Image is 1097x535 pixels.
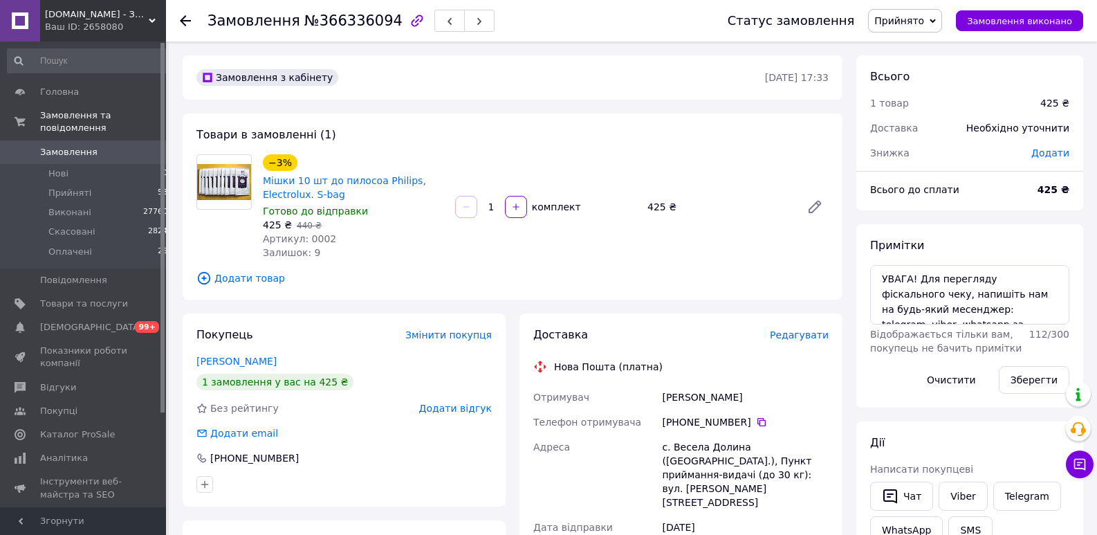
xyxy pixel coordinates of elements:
[870,436,885,449] span: Дії
[263,233,336,244] span: Артикул: 0002
[1066,451,1094,478] button: Чат з покупцем
[40,86,79,98] span: Головна
[48,187,91,199] span: Прийняті
[874,15,924,26] span: Прийнято
[195,426,279,440] div: Додати email
[870,265,1069,325] textarea: УВАГА! Для перегляду фіскального чеку, напишіть нам на будь-який месенджер: telegram, viber, what...
[48,206,91,219] span: Виконані
[263,175,426,200] a: Мішки 10 шт до пилосоа Philips, Electrolux. S-bag
[40,475,128,500] span: Інструменти веб-майстра та SEO
[196,69,338,86] div: Замовлення з кабінету
[533,328,588,341] span: Доставка
[40,428,115,441] span: Каталог ProSale
[967,16,1072,26] span: Замовлення виконано
[870,239,924,252] span: Примітки
[209,426,279,440] div: Додати email
[1031,147,1069,158] span: Додати
[1029,329,1069,340] span: 112 / 300
[7,48,169,73] input: Пошук
[915,366,988,394] button: Очистити
[1040,96,1069,110] div: 425 ₴
[196,374,353,390] div: 1 замовлення у вас на 425 ₴
[48,246,92,258] span: Оплачені
[765,72,829,83] time: [DATE] 17:33
[40,381,76,394] span: Відгуки
[642,197,795,217] div: 425 ₴
[40,298,128,310] span: Товари та послуги
[870,98,909,109] span: 1 товар
[196,128,336,141] span: Товари в замовленні (1)
[993,482,1061,511] a: Telegram
[263,247,321,258] span: Залишок: 9
[728,14,855,28] div: Статус замовлення
[40,345,128,370] span: Показники роботи компанії
[209,451,300,465] div: [PHONE_NUMBER]
[870,147,910,158] span: Знижка
[180,14,191,28] div: Повернутися назад
[163,167,167,180] span: 0
[551,360,666,374] div: Нова Пошта (платна)
[263,154,297,171] div: −3%
[304,12,403,29] span: №366336094
[158,187,167,199] span: 53
[870,123,918,134] span: Доставка
[770,329,829,341] span: Редагувати
[870,70,910,83] span: Всього
[999,366,1069,394] button: Зберегти
[40,321,142,334] span: [DEMOGRAPHIC_DATA]
[48,167,68,180] span: Нові
[40,405,77,417] span: Покупці
[870,184,959,195] span: Всього до сплати
[263,219,292,230] span: 425 ₴
[1038,184,1069,195] b: 425 ₴
[48,226,95,238] span: Скасовані
[197,164,251,199] img: Мішки 10 шт до пилосоа Philips, Electrolux. S-bag
[196,328,253,341] span: Покупець
[958,113,1078,143] div: Необхідно уточнити
[196,356,277,367] a: [PERSON_NAME]
[801,193,829,221] a: Редагувати
[40,274,107,287] span: Повідомлення
[297,221,322,230] span: 440 ₴
[40,109,166,134] span: Замовлення та повідомлення
[158,246,167,258] span: 25
[143,206,167,219] span: 27760
[405,329,492,341] span: Змінити покупця
[533,522,613,533] span: Дата відправки
[528,200,582,214] div: комплект
[956,10,1083,31] button: Замовлення виконано
[40,452,88,464] span: Аналітика
[419,403,492,414] span: Додати відгук
[45,21,166,33] div: Ваш ID: 2658080
[939,482,987,511] a: Viber
[662,415,829,429] div: [PHONE_NUMBER]
[196,271,829,286] span: Додати товар
[533,442,570,453] span: Адреса
[208,12,300,29] span: Замовлення
[533,392,589,403] span: Отримувач
[870,329,1022,354] span: Відображається тільки вам, покупець не бачить примітки
[263,206,368,217] span: Готово до відправки
[533,417,641,428] span: Телефон отримувача
[659,435,831,515] div: с. Весела Долина ([GEOGRAPHIC_DATA].), Пункт приймання-видачі (до 30 кг): вул. [PERSON_NAME][STRE...
[135,321,159,333] span: 99+
[40,146,98,158] span: Замовлення
[659,385,831,410] div: [PERSON_NAME]
[870,464,973,475] span: Написати покупцеві
[45,8,149,21] span: KDEX.IN.UA - Запчастини до побутової техніки
[148,226,167,238] span: 2824
[210,403,279,414] span: Без рейтингу
[870,482,933,511] button: Чат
